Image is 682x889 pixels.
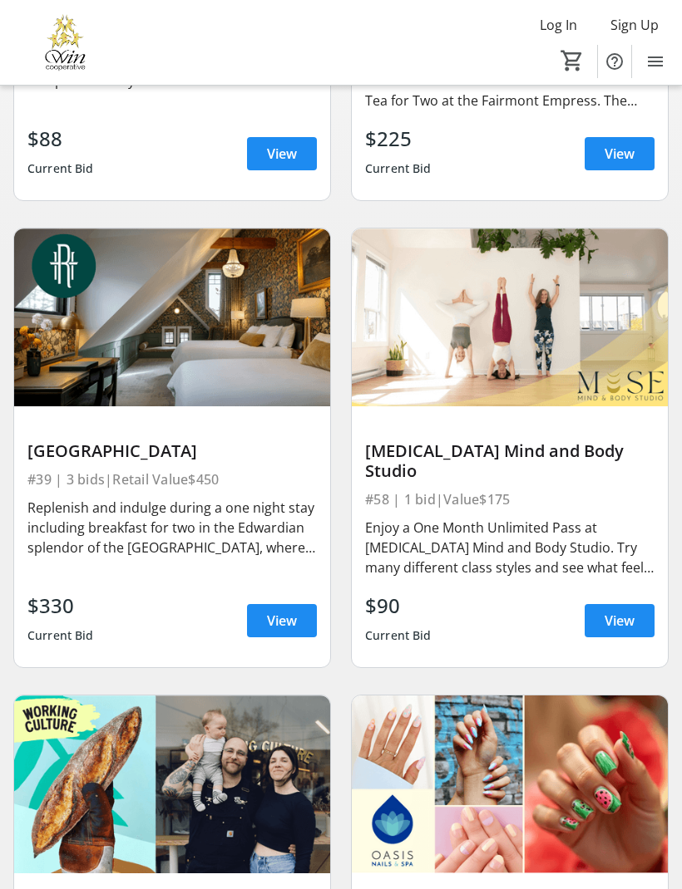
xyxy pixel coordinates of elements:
[540,15,577,35] span: Log In
[267,144,297,164] span: View
[27,621,94,651] div: Current Bid
[365,124,432,154] div: $225
[610,15,659,35] span: Sign Up
[365,488,655,511] div: #58 | 1 bid | Value $175
[352,228,668,406] img: MUSE Mind and Body Studio
[365,154,432,184] div: Current Bid
[585,137,655,170] a: View
[639,45,672,78] button: Menu
[247,137,317,170] a: View
[526,12,591,38] button: Log In
[605,144,635,164] span: View
[365,441,655,481] div: [MEDICAL_DATA] Mind and Body Studio
[352,695,668,873] img: Oasis Nail & Spa (1 of 2)
[597,12,672,38] button: Sign Up
[267,611,297,631] span: View
[10,12,121,74] img: Victoria Women In Need Community Cooperative's Logo
[365,518,655,577] div: Enjoy a One Month Unlimited Pass at [MEDICAL_DATA] Mind and Body Studio. Try many different class...
[27,591,94,621] div: $330
[14,228,330,406] img: Rosemead House Hotel
[247,604,317,637] a: View
[585,604,655,637] a: View
[365,621,432,651] div: Current Bid
[605,611,635,631] span: View
[27,124,94,154] div: $88
[14,695,330,873] img: Working Culture Bakery
[598,45,631,78] button: Help
[27,468,317,491] div: #39 | 3 bids | Retail Value $450
[27,441,317,461] div: [GEOGRAPHIC_DATA]
[365,591,432,621] div: $90
[557,46,587,76] button: Cart
[27,154,94,184] div: Current Bid
[27,498,317,557] div: Replenish and indulge during a one night stay including breakfast for two in the Edwardian splend...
